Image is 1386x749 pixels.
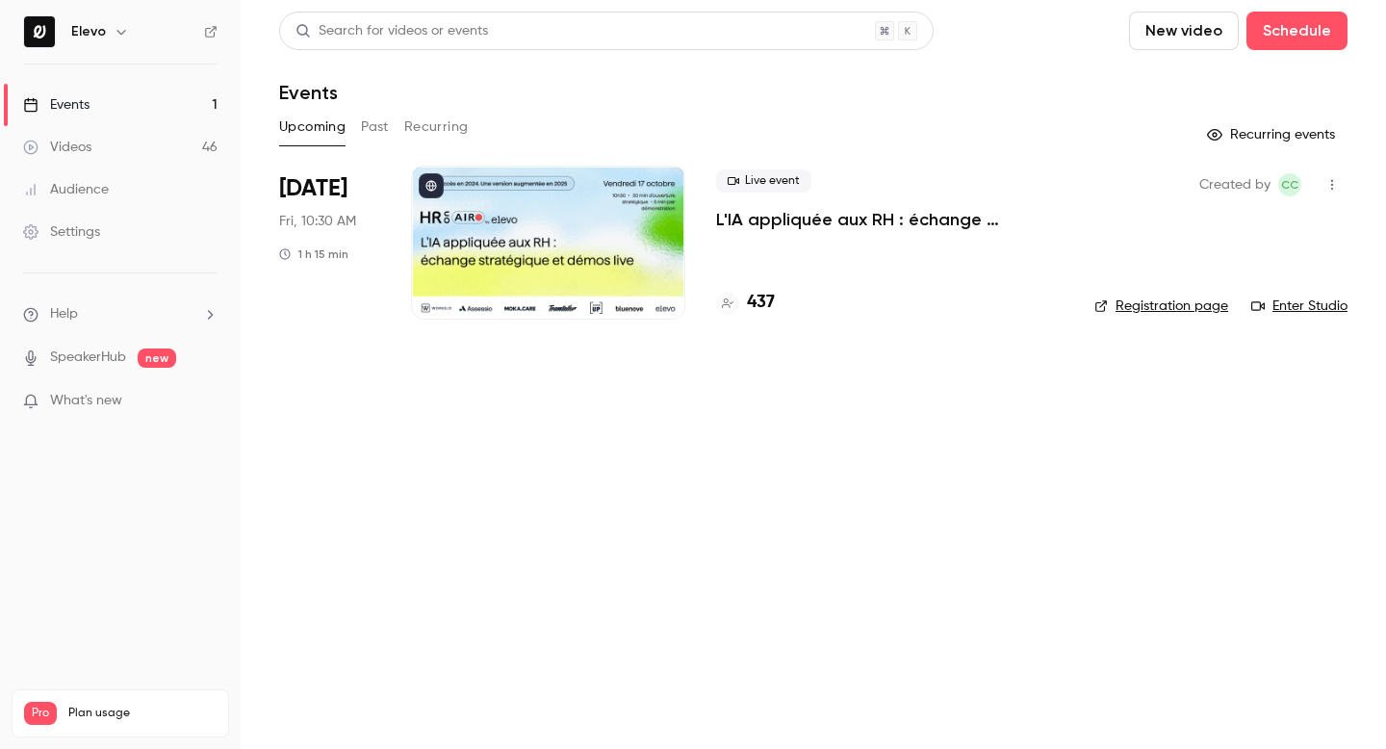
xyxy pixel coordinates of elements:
[23,180,109,199] div: Audience
[716,290,775,316] a: 437
[279,246,348,262] div: 1 h 15 min
[279,112,346,142] button: Upcoming
[23,95,90,115] div: Events
[194,393,218,410] iframe: Noticeable Trigger
[1198,119,1347,150] button: Recurring events
[68,706,217,721] span: Plan usage
[404,112,469,142] button: Recurring
[361,112,389,142] button: Past
[1129,12,1239,50] button: New video
[23,222,100,242] div: Settings
[23,138,91,157] div: Videos
[279,173,347,204] span: [DATE]
[1094,297,1228,316] a: Registration page
[716,169,811,193] span: Live event
[138,349,176,368] span: new
[50,391,122,411] span: What's new
[1278,173,1301,196] span: Clara Courtillier
[1281,173,1298,196] span: CC
[747,290,775,316] h4: 437
[24,16,55,47] img: Elevo
[1199,173,1270,196] span: Created by
[23,304,218,324] li: help-dropdown-opener
[1246,12,1347,50] button: Schedule
[279,212,356,231] span: Fri, 10:30 AM
[71,22,106,41] h6: Elevo
[50,304,78,324] span: Help
[295,21,488,41] div: Search for videos or events
[716,208,1064,231] a: L'IA appliquée aux RH : échange stratégique et démos live.
[50,348,126,368] a: SpeakerHub
[279,81,338,104] h1: Events
[1251,297,1347,316] a: Enter Studio
[279,166,380,320] div: Oct 17 Fri, 10:30 AM (Europe/Paris)
[24,702,57,725] span: Pro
